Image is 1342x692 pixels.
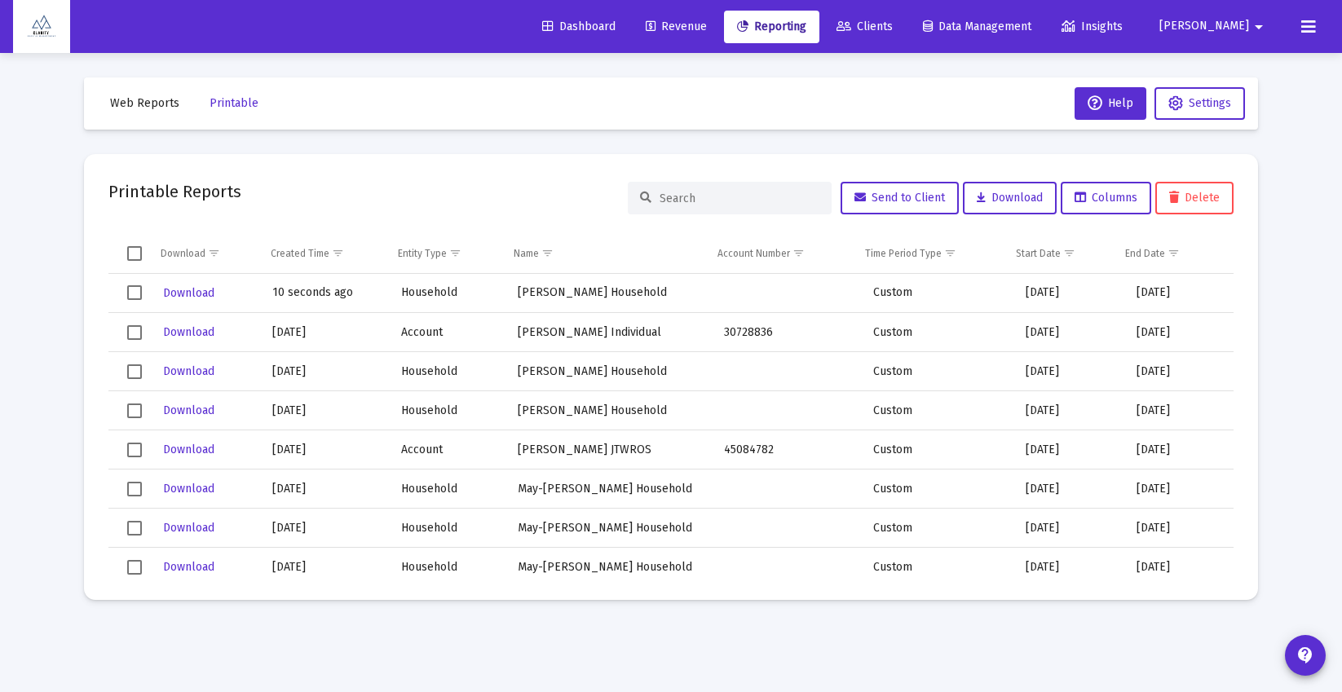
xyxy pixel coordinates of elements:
span: Show filter options for column 'End Date' [1168,247,1180,259]
td: Column Start Date [1004,234,1115,273]
td: [DATE] [261,430,390,469]
input: Search [660,192,819,205]
td: [DATE] [1125,391,1234,430]
div: End Date [1125,247,1165,260]
td: [DATE] [261,548,390,587]
a: Data Management [910,11,1044,43]
mat-icon: arrow_drop_down [1249,11,1269,43]
span: Insights [1062,20,1123,33]
span: Delete [1169,191,1220,205]
span: Help [1088,96,1133,110]
td: [DATE] [1014,313,1125,352]
span: Download [163,521,214,535]
td: 45084782 [713,430,862,469]
td: [DATE] [1014,430,1125,469]
a: Reporting [724,11,819,43]
div: Time Period Type [865,247,942,260]
span: Printable [210,96,258,110]
td: [PERSON_NAME] JTWROS [506,430,713,469]
span: Show filter options for column 'Entity Type' [449,247,461,259]
span: Show filter options for column 'Created Time' [332,247,344,259]
div: Select row [127,521,142,536]
td: [DATE] [1125,469,1234,509]
td: Account [390,313,506,352]
td: Custom [862,548,1014,587]
div: Select row [127,285,142,300]
button: Download [161,477,216,500]
td: [DATE] [1125,430,1234,469]
div: Account Number [717,247,790,260]
td: Column Account Number [706,234,854,273]
td: [PERSON_NAME] Household [506,274,713,313]
button: [PERSON_NAME] [1140,10,1288,42]
span: Download [163,482,214,496]
td: Household [390,391,506,430]
td: Custom [862,352,1014,391]
td: [DATE] [1014,548,1125,587]
div: Select row [127,403,142,418]
span: Show filter options for column 'Time Period Type' [944,247,956,259]
span: Download [977,191,1043,205]
div: Select row [127,443,142,457]
td: [PERSON_NAME] Individual [506,313,713,352]
td: Account [390,430,506,469]
td: Household [390,352,506,391]
span: Send to Client [854,191,945,205]
td: Custom [862,430,1014,469]
span: Clients [837,20,893,33]
span: Columns [1075,191,1137,205]
td: May-[PERSON_NAME] Household [506,469,713,509]
button: Web Reports [97,87,192,120]
td: Custom [862,509,1014,548]
button: Columns [1061,182,1151,214]
span: Show filter options for column 'Account Number' [792,247,805,259]
td: Household [390,548,506,587]
button: Download [161,281,216,305]
span: Show filter options for column 'Download' [208,247,220,259]
span: Download [163,403,214,417]
div: Entity Type [398,247,447,260]
span: Web Reports [110,96,179,110]
td: Column Download [149,234,259,273]
button: Download [161,555,216,579]
div: Select row [127,364,142,379]
td: [DATE] [261,352,390,391]
h2: Printable Reports [108,179,241,205]
span: Show filter options for column 'Start Date' [1063,247,1075,259]
td: [PERSON_NAME] Household [506,352,713,391]
td: [DATE] [1125,274,1234,313]
td: [DATE] [1014,391,1125,430]
div: Select all [127,246,142,261]
button: Delete [1155,182,1234,214]
span: Download [163,560,214,574]
a: Revenue [633,11,720,43]
img: Dashboard [25,11,58,43]
td: Household [390,274,506,313]
td: Column Name [502,234,706,273]
button: Printable [196,87,271,120]
button: Download [161,359,216,383]
td: [DATE] [1125,548,1234,587]
td: Custom [862,313,1014,352]
span: Reporting [737,20,806,33]
td: [DATE] [1014,352,1125,391]
span: [PERSON_NAME] [1159,20,1249,33]
div: Start Date [1016,247,1061,260]
a: Dashboard [529,11,629,43]
td: Custom [862,469,1014,509]
td: [DATE] [1125,352,1234,391]
span: Revenue [646,20,707,33]
div: Download [161,247,205,260]
td: [DATE] [1125,313,1234,352]
td: [DATE] [1014,509,1125,548]
td: Household [390,509,506,548]
button: Download [161,399,216,422]
td: [PERSON_NAME] Household [506,391,713,430]
button: Send to Client [841,182,959,214]
td: [DATE] [1014,469,1125,509]
td: Custom [862,274,1014,313]
span: Download [163,286,214,300]
td: Custom [862,391,1014,430]
button: Download [161,438,216,461]
button: Download [161,516,216,540]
